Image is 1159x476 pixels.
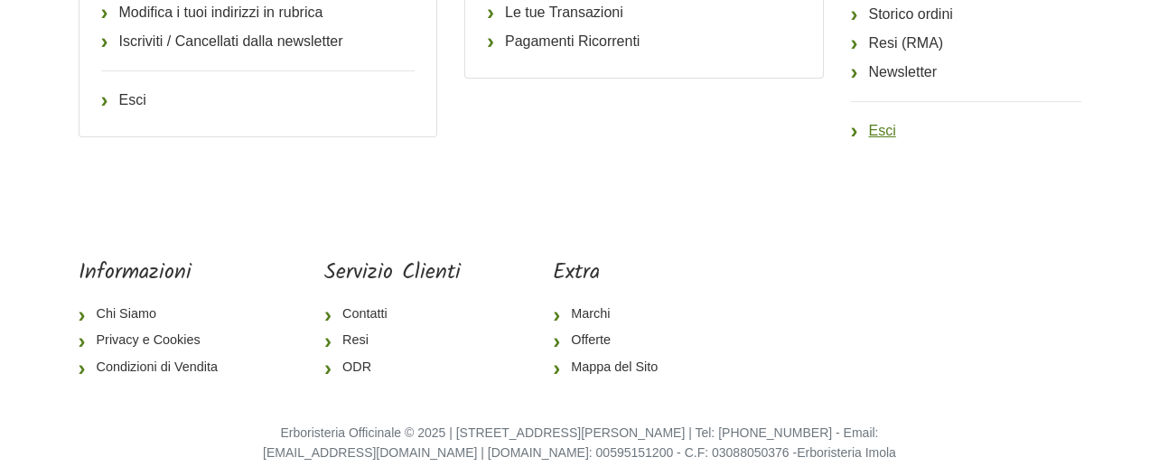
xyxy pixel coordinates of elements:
[851,29,1081,58] a: Resi (RMA)
[101,86,416,115] a: Esci
[553,260,672,286] h5: Extra
[553,301,672,328] a: Marchi
[101,27,416,56] a: Iscriviti / Cancellati dalla newsletter
[797,445,896,460] a: Erboristeria Imola
[324,260,461,286] h5: Servizio Clienti
[324,354,461,381] a: ODR
[79,327,232,354] a: Privacy e Cookies
[79,260,232,286] h5: Informazioni
[851,58,1081,87] a: Newsletter
[324,301,461,328] a: Contatti
[851,117,1081,145] a: Esci
[263,425,896,460] small: Erboristeria Officinale © 2025 | [STREET_ADDRESS][PERSON_NAME] | Tel: [PHONE_NUMBER] - Email: [EM...
[79,301,232,328] a: Chi Siamo
[487,27,801,56] a: Pagamenti Ricorrenti
[553,354,672,381] a: Mappa del Sito
[324,327,461,354] a: Resi
[553,327,672,354] a: Offerte
[764,260,1080,323] iframe: fb:page Facebook Social Plugin
[79,354,232,381] a: Condizioni di Vendita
